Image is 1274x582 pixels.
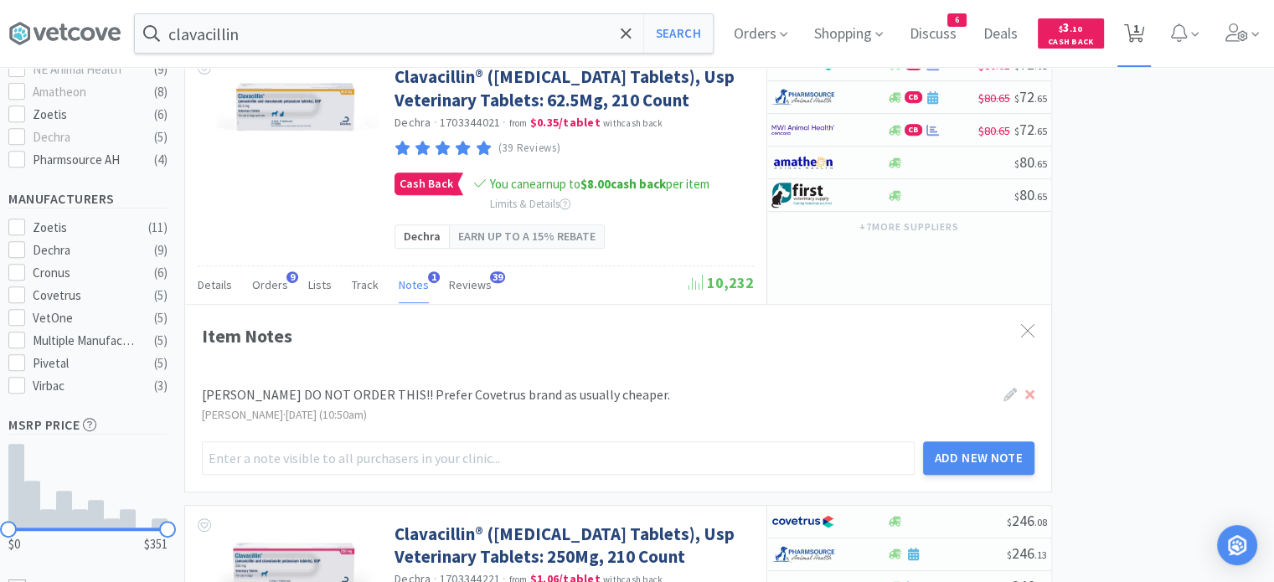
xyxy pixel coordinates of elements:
div: VetOne [33,308,137,328]
span: Lists [308,277,332,292]
span: 246 [1007,511,1047,530]
input: Enter a note visible to all purchasers in your clinic... [202,441,915,475]
span: $ [1007,549,1012,561]
span: 246 [1007,543,1047,563]
span: Limits & Details [490,197,570,211]
span: $ [1059,23,1063,34]
span: $ [1014,59,1019,72]
a: Deals [977,27,1024,42]
div: ( 8 ) [154,82,168,102]
span: . 61 [1034,59,1047,72]
a: Clavacillin® ([MEDICAL_DATA] Tablets), Usp Veterinary Tablets: 62.5Mg, 210 Count [395,65,750,111]
span: Orders [252,277,288,292]
div: ( 3 ) [154,376,168,396]
span: $ [1007,516,1012,528]
span: $80.65 [978,123,1010,138]
div: Pharmsource AH [33,150,137,170]
div: ( 5 ) [154,353,168,373]
span: 72 [1014,54,1047,74]
div: ( 4 ) [154,150,168,170]
button: +7more suppliers [851,215,967,239]
img: f44a57930ab9412988886eac98ef8b0b_398812.jpg [210,65,378,149]
span: with cash back [603,117,663,129]
div: ( 9 ) [154,59,168,80]
a: Dechra [395,115,431,130]
span: $351 [144,534,168,554]
img: f6b2451649754179b5b4e0c70c3f7cb0_2.png [771,117,834,142]
a: Discuss6 [903,27,963,42]
a: Clavacillin® ([MEDICAL_DATA] Tablets), Usp Veterinary Tablets: 250Mg, 210 Count [395,523,750,569]
div: ( 6 ) [154,263,168,283]
div: Virbac [33,376,137,396]
span: · [503,115,506,130]
div: ( 9 ) [154,240,168,260]
span: 9 [286,271,298,283]
span: $ [1014,157,1019,170]
span: 1703344021 [440,115,501,130]
div: Amatheon [33,82,137,102]
div: ( 5 ) [154,331,168,351]
span: 72 [1014,120,1047,139]
span: 39 [490,271,505,283]
span: . 08 [1034,516,1047,528]
span: Cash Back [1048,38,1094,49]
div: Cronus [33,263,137,283]
span: $8.00 [580,176,611,192]
div: ( 5 ) [154,308,168,328]
span: CB [905,125,921,135]
span: Reviews [449,277,492,292]
img: 3331a67d23dc422aa21b1ec98afbf632_11.png [771,150,834,175]
div: Dechra [33,127,137,147]
span: 80 [1014,152,1047,172]
div: Multiple Manufacturers [33,331,137,351]
img: 7915dbd3f8974342a4dc3feb8efc1740_58.png [771,542,834,567]
span: 3 [1059,19,1082,35]
div: Item Notes [202,322,1034,351]
span: 72 [1014,87,1047,106]
span: $80.65 [978,90,1010,106]
div: Pivetal [33,353,137,373]
div: Covetrus [33,286,137,306]
p: (39 Reviews) [498,140,561,157]
div: ( 6 ) [154,105,168,125]
span: Dechra [404,227,441,245]
div: NE Animal Health [33,59,137,80]
div: Zoetis [33,105,137,125]
span: Track [352,277,379,292]
span: 10,232 [689,273,754,292]
span: . 65 [1034,125,1047,137]
input: Search by item, sku, manufacturer, ingredient, size... [135,14,713,53]
div: ( 11 ) [148,218,168,238]
div: Zoetis [33,218,137,238]
a: 1 [1117,28,1152,44]
div: ( 5 ) [154,286,168,306]
h5: MSRP Price [8,415,168,435]
button: Add New Note [923,441,1035,475]
h5: Manufacturers [8,189,168,209]
span: You can earn up to per item [490,176,709,192]
span: Notes [399,277,429,292]
button: Search [643,14,713,53]
span: Earn up to a 15% rebate [458,227,596,245]
span: $ [1014,190,1019,203]
span: 80 [1014,185,1047,204]
div: Open Intercom Messenger [1217,525,1257,565]
a: $3.10Cash Back [1038,11,1104,56]
img: 77fca1acd8b6420a9015268ca798ef17_1.png [771,509,834,534]
span: $ [1014,125,1019,137]
span: · [434,115,437,130]
span: . 13 [1034,549,1047,561]
span: Cash Back [395,173,457,194]
span: 1 [428,271,440,283]
strong: cash back [580,176,666,192]
span: . 10 [1070,23,1082,34]
div: Dechra [33,240,137,260]
div: [PERSON_NAME] DO NOT ORDER THIS!! Prefer Covetrus brand as usually cheaper. [202,384,965,406]
span: 6 [948,14,966,26]
span: Details [198,277,232,292]
span: $80.61 [978,58,1010,73]
span: . 65 [1034,190,1047,203]
strong: $0.35 / tablet [530,115,601,130]
img: 67d67680309e4a0bb49a5ff0391dcc42_6.png [771,183,834,208]
span: $ [1014,92,1019,105]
